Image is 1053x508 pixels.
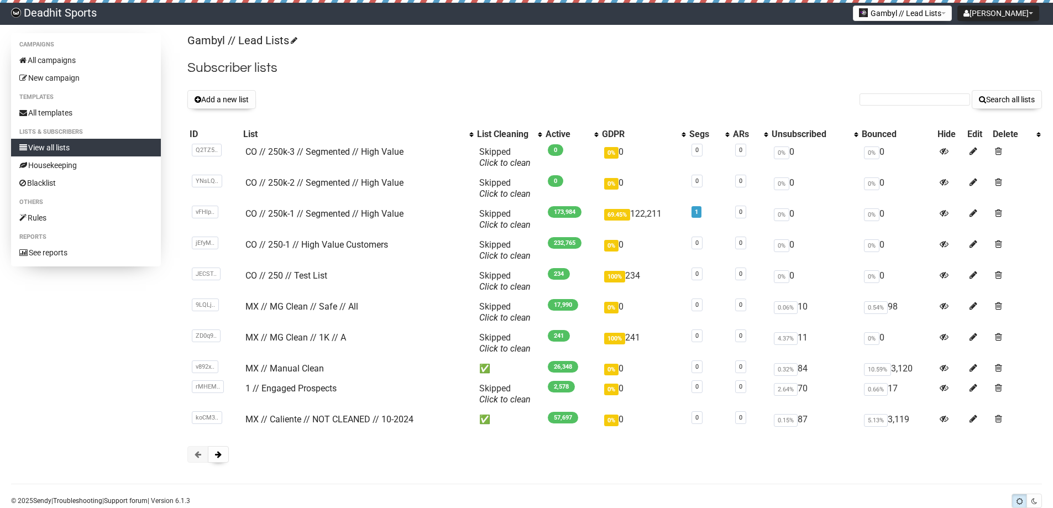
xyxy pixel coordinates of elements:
div: GDPR [602,129,676,140]
span: 17,990 [548,299,578,311]
td: 17 [860,379,935,410]
h2: Subscriber lists [187,58,1042,78]
button: Add a new list [187,90,256,109]
td: 0 [600,235,687,266]
td: 0 [769,204,859,235]
span: 0% [774,270,789,283]
span: 0.66% [864,383,888,396]
img: 2.jpg [859,8,868,17]
th: Hide: No sort applied, sorting is disabled [935,127,965,142]
td: 0 [769,173,859,204]
td: 0 [860,266,935,297]
th: Delete: No sort applied, activate to apply an ascending sort [991,127,1042,142]
td: 0 [860,173,935,204]
td: 11 [769,328,859,359]
span: Skipped [479,383,531,405]
th: Segs: No sort applied, activate to apply an ascending sort [687,127,731,142]
td: 0 [860,328,935,359]
th: Unsubscribed: No sort applied, activate to apply an ascending sort [769,127,859,142]
td: 3,120 [860,359,935,379]
span: 5.13% [864,414,888,427]
li: Templates [11,91,161,104]
a: CO // 250 // Test List [245,270,327,281]
th: List Cleaning: No sort applied, activate to apply an ascending sort [475,127,543,142]
th: ARs: No sort applied, activate to apply an ascending sort [731,127,769,142]
span: 0% [604,240,619,252]
span: 0.15% [774,414,798,427]
div: Unsubscribed [772,129,848,140]
div: ID [190,129,239,140]
td: 10 [769,297,859,328]
a: 0 [739,208,742,216]
button: Gambyl // Lead Lists [853,6,952,21]
span: 0.06% [774,301,798,314]
a: 0 [739,177,742,185]
span: 0% [864,239,879,252]
td: 122,211 [600,204,687,235]
span: 0% [864,208,879,221]
span: 2.64% [774,383,798,396]
a: 0 [739,239,742,247]
span: 69.45% [604,209,630,221]
td: 241 [600,328,687,359]
a: See reports [11,244,161,261]
span: 234 [548,268,570,280]
span: 0% [604,384,619,395]
span: JECST.. [192,268,221,280]
span: Skipped [479,239,531,261]
td: 0 [769,266,859,297]
span: 0 [548,144,563,156]
span: 0% [774,177,789,190]
span: 173,984 [548,206,581,218]
a: 0 [695,301,699,308]
span: 0% [604,415,619,426]
td: 84 [769,359,859,379]
a: 0 [695,239,699,247]
a: MX // Caliente // NOT CLEANED // 10-2024 [245,414,413,425]
a: CO // 250k-3 // Segmented // High Value [245,146,404,157]
a: New campaign [11,69,161,87]
a: Rules [11,209,161,227]
span: 100% [604,333,625,344]
span: 0% [774,208,789,221]
a: Click to clean [479,312,531,323]
span: koCM3.. [192,411,222,424]
a: 0 [739,301,742,308]
a: Support forum [104,497,148,505]
th: GDPR: No sort applied, activate to apply an ascending sort [600,127,687,142]
td: 0 [860,142,935,173]
a: 0 [695,383,699,390]
span: rMHEM.. [192,380,224,393]
div: ARs [733,129,758,140]
a: 0 [695,414,699,421]
a: Click to clean [479,394,531,405]
span: Skipped [479,270,531,292]
a: Click to clean [479,281,531,292]
a: All templates [11,104,161,122]
span: 0% [864,177,879,190]
span: ZD0q9.. [192,329,221,342]
span: 0% [864,270,879,283]
div: Hide [937,129,963,140]
span: 57,697 [548,412,578,423]
a: MX // MG Clean // Safe // All [245,301,358,312]
div: Delete [993,129,1031,140]
span: 2,578 [548,381,575,392]
a: All campaigns [11,51,161,69]
p: © 2025 | | | Version 6.1.3 [11,495,190,507]
td: ✅ [475,410,543,430]
a: View all lists [11,139,161,156]
a: 0 [739,363,742,370]
span: v892x.. [192,360,218,373]
li: Lists & subscribers [11,125,161,139]
span: YNsLQ.. [192,175,222,187]
a: MX // MG Clean // 1K // A [245,332,346,343]
span: 0% [604,147,619,159]
th: ID: No sort applied, sorting is disabled [187,127,242,142]
th: List: No sort applied, activate to apply an ascending sort [241,127,475,142]
th: Edit: No sort applied, sorting is disabled [965,127,991,142]
span: 0% [774,146,789,159]
a: Click to clean [479,219,531,230]
a: 0 [739,332,742,339]
span: Skipped [479,177,531,199]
